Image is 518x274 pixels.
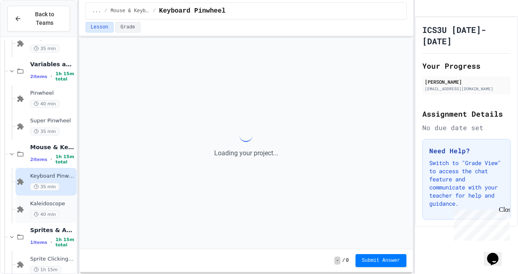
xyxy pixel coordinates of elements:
span: / [153,8,156,14]
span: Super Pinwheel [30,117,75,124]
span: Keyboard Pinwheel [159,6,226,16]
span: Variables and Blocks [30,61,75,68]
span: ... [92,8,101,14]
span: 2 items [30,157,47,162]
span: 1 items [30,240,47,245]
div: [PERSON_NAME] [425,78,508,85]
span: 0 [346,257,349,264]
span: 1h 15m total [55,71,75,82]
span: Mouse & Keyboard [110,8,149,14]
span: / [104,8,107,14]
button: Back to Teams [7,6,70,32]
button: Lesson [86,22,114,33]
div: [EMAIL_ADDRESS][DOMAIN_NAME] [425,86,508,92]
span: Sprites & Animation [30,226,75,234]
span: 40 min [30,100,59,108]
span: Back to Teams [26,10,63,27]
span: 40 min [30,211,59,218]
span: Sprite Clicking Game [30,256,75,263]
span: - [334,257,340,265]
span: • [50,73,52,80]
p: Switch to "Grade View" to access the chat feature and communicate with your teacher for help and ... [429,159,504,208]
div: No due date set [422,123,511,133]
h2: Your Progress [422,60,511,72]
span: 35 min [30,128,59,135]
span: Mouse & Keyboard [30,144,75,151]
span: Submit Answer [362,257,400,264]
div: Chat with us now!Close [3,3,56,52]
h1: ICS3U [DATE]-[DATE] [422,24,511,47]
span: Kaleidoscope [30,200,75,207]
span: 2 items [30,74,47,79]
iframe: chat widget [450,206,510,241]
span: 35 min [30,45,59,52]
span: 1h 15m total [55,154,75,165]
span: 35 min [30,183,59,191]
button: Submit Answer [356,254,407,267]
span: Keyboard Pinwheel [30,173,75,180]
span: • [50,239,52,246]
h2: Assignment Details [422,108,511,120]
button: Grade [115,22,140,33]
p: Loading your project... [214,148,278,158]
span: 1h 15m [30,266,61,274]
span: / [342,257,345,264]
h3: Need Help? [429,146,504,156]
span: 1h 15m total [55,237,75,248]
span: • [50,156,52,163]
iframe: chat widget [484,241,510,266]
span: Pinwheel [30,90,75,97]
